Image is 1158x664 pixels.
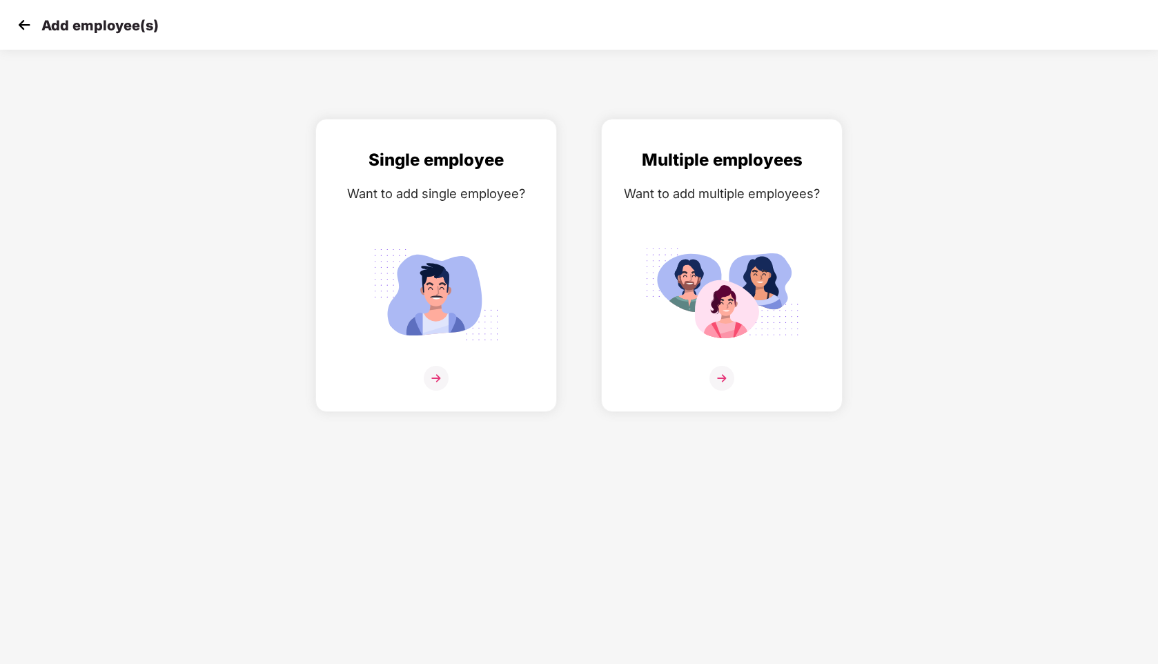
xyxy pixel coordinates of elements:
[14,14,35,35] img: svg+xml;base64,PHN2ZyB4bWxucz0iaHR0cDovL3d3dy53My5vcmcvMjAwMC9zdmciIHdpZHRoPSIzMCIgaGVpZ2h0PSIzMC...
[41,17,159,34] p: Add employee(s)
[330,147,542,173] div: Single employee
[645,241,799,349] img: svg+xml;base64,PHN2ZyB4bWxucz0iaHR0cDovL3d3dy53My5vcmcvMjAwMC9zdmciIGlkPSJNdWx0aXBsZV9lbXBsb3llZS...
[616,184,828,204] div: Want to add multiple employees?
[616,147,828,173] div: Multiple employees
[424,366,449,391] img: svg+xml;base64,PHN2ZyB4bWxucz0iaHR0cDovL3d3dy53My5vcmcvMjAwMC9zdmciIHdpZHRoPSIzNiIgaGVpZ2h0PSIzNi...
[709,366,734,391] img: svg+xml;base64,PHN2ZyB4bWxucz0iaHR0cDovL3d3dy53My5vcmcvMjAwMC9zdmciIHdpZHRoPSIzNiIgaGVpZ2h0PSIzNi...
[359,241,513,349] img: svg+xml;base64,PHN2ZyB4bWxucz0iaHR0cDovL3d3dy53My5vcmcvMjAwMC9zdmciIGlkPSJTaW5nbGVfZW1wbG95ZWUiIH...
[330,184,542,204] div: Want to add single employee?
